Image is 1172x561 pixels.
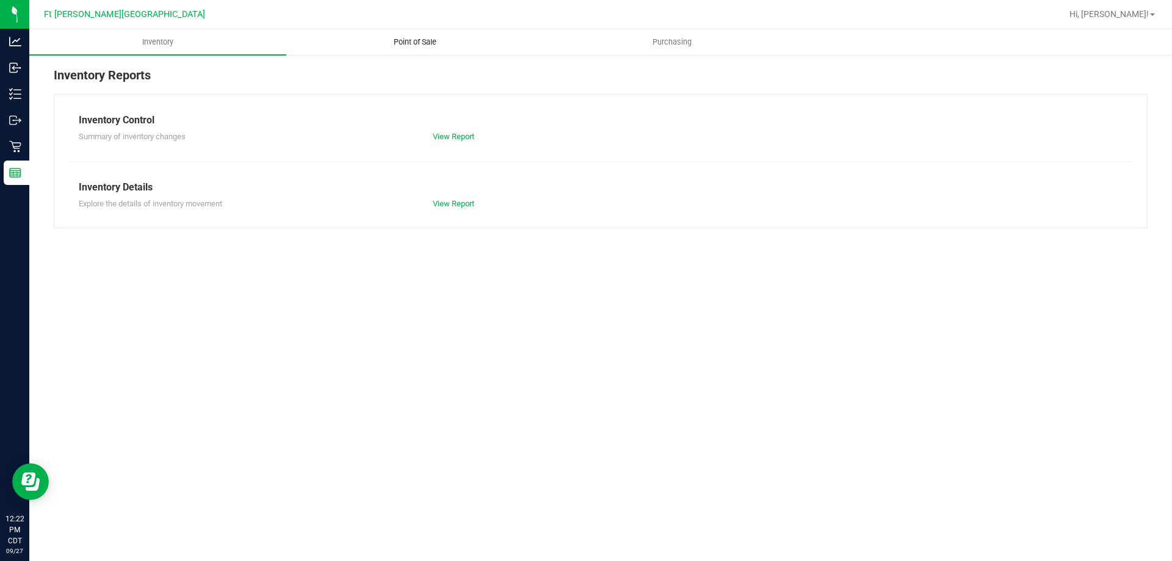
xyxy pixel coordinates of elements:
span: Purchasing [636,37,708,48]
inline-svg: Outbound [9,114,21,126]
span: Inventory [126,37,190,48]
a: Point of Sale [286,29,543,55]
p: 12:22 PM CDT [5,513,24,546]
span: Ft [PERSON_NAME][GEOGRAPHIC_DATA] [44,9,205,20]
span: Summary of inventory changes [79,132,186,141]
a: Purchasing [543,29,800,55]
div: Inventory Details [79,180,1123,195]
span: Explore the details of inventory movement [79,199,222,208]
a: View Report [433,132,474,141]
inline-svg: Inbound [9,62,21,74]
div: Inventory Control [79,113,1123,128]
inline-svg: Inventory [9,88,21,100]
span: Point of Sale [377,37,453,48]
a: Inventory [29,29,286,55]
inline-svg: Reports [9,167,21,179]
span: Hi, [PERSON_NAME]! [1069,9,1149,19]
p: 09/27 [5,546,24,556]
inline-svg: Analytics [9,35,21,48]
div: Inventory Reports [54,66,1148,94]
inline-svg: Retail [9,140,21,153]
iframe: Resource center [12,463,49,500]
a: View Report [433,199,474,208]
